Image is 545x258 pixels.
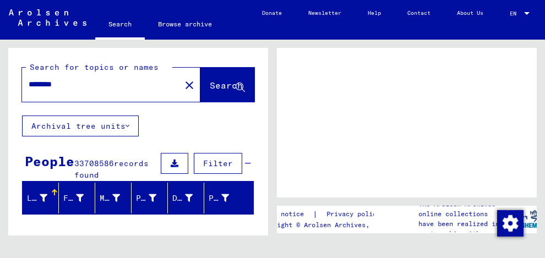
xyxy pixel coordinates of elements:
[258,208,394,220] div: |
[136,189,170,207] div: Place of Birth
[318,208,394,220] a: Privacy policy
[172,193,193,204] div: Date of Birth
[132,183,168,213] mat-header-cell: Place of Birth
[209,189,243,207] div: Prisoner #
[168,183,204,213] mat-header-cell: Date of Birth
[418,199,504,219] p: The Arolsen Archives online collections
[209,193,229,204] div: Prisoner #
[258,220,394,230] p: Copyright © Arolsen Archives, 2021
[200,68,254,102] button: Search
[178,74,200,96] button: Clear
[22,116,139,136] button: Archival tree units
[194,153,242,174] button: Filter
[27,193,47,204] div: Last Name
[497,210,524,237] img: Change consent
[418,219,504,239] p: have been realized in partnership with
[74,158,149,180] span: records found
[510,10,522,17] span: EN
[30,62,159,72] mat-label: Search for topics or names
[136,193,156,204] div: Place of Birth
[25,151,74,171] div: People
[74,158,114,168] span: 33708586
[258,208,313,220] a: Legal notice
[100,189,134,207] div: Maiden Name
[100,193,120,204] div: Maiden Name
[210,80,243,91] span: Search
[27,189,61,207] div: Last Name
[23,183,59,213] mat-header-cell: Last Name
[497,210,523,236] div: Change consent
[183,79,196,92] mat-icon: close
[59,183,95,213] mat-header-cell: First Name
[145,11,225,37] a: Browse archive
[9,9,86,26] img: Arolsen_neg.svg
[63,189,97,207] div: First Name
[95,183,132,213] mat-header-cell: Maiden Name
[203,158,233,168] span: Filter
[204,183,253,213] mat-header-cell: Prisoner #
[95,11,145,40] a: Search
[63,193,84,204] div: First Name
[172,189,206,207] div: Date of Birth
